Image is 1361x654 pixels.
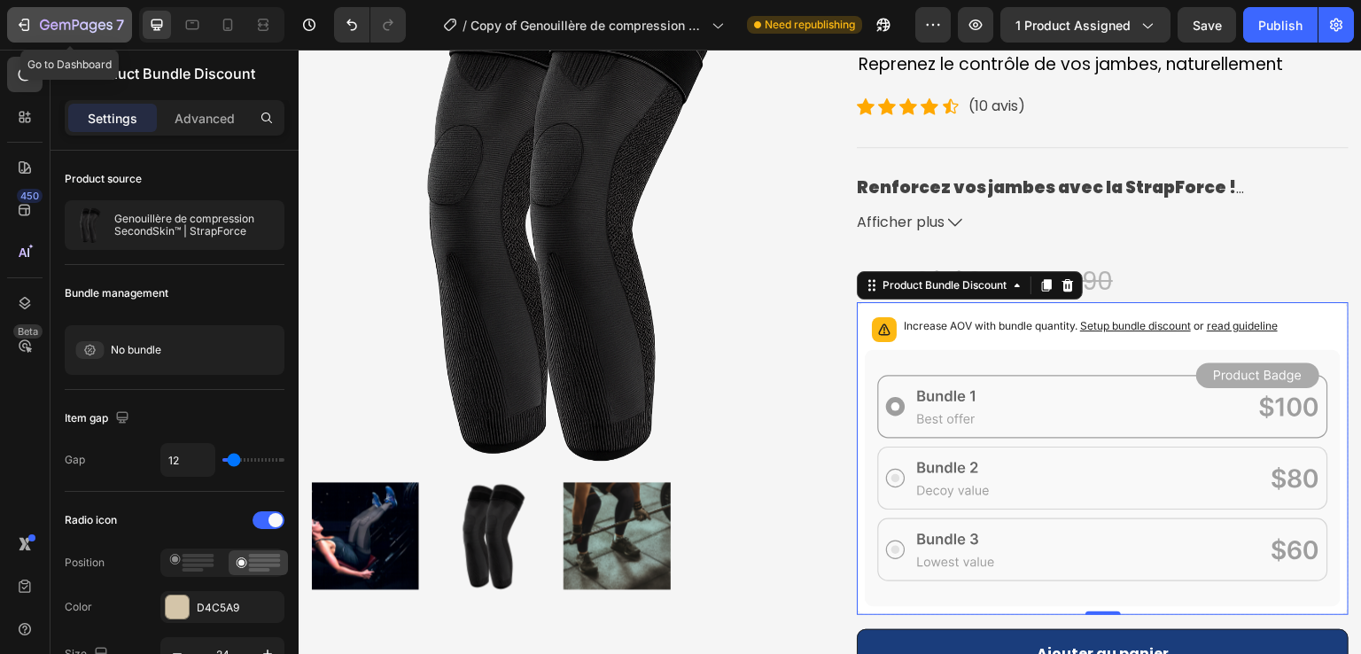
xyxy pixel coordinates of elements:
[693,212,816,253] div: CHF 39.90
[1258,16,1303,35] div: Publish
[111,342,161,358] span: No bundle
[86,63,277,84] p: Product Bundle Discount
[1000,7,1170,43] button: 1 product assigned
[65,285,168,301] div: Bundle management
[1178,7,1236,43] button: Save
[1015,16,1131,35] span: 1 product assigned
[65,171,142,187] div: Product source
[65,452,85,468] div: Gap
[558,126,945,150] strong: Renforcez vos jambes avec la StrapForce !
[580,228,712,244] div: Product Bundle Discount
[1193,18,1222,33] span: Save
[1243,7,1318,43] button: Publish
[65,407,133,431] div: Item gap
[334,7,406,43] div: Undo/Redo
[892,269,979,283] span: or
[782,269,892,283] span: Setup bundle discount
[7,7,132,43] button: 7
[65,555,105,571] div: Position
[908,269,979,283] span: read guideline
[88,109,137,128] p: Settings
[65,512,117,528] div: Radio icon
[65,599,92,615] div: Color
[558,212,686,253] div: CHF 29.90
[558,162,646,183] span: Afficher plus
[72,207,107,243] img: product feature img
[765,17,855,33] span: Need republishing
[17,189,43,203] div: 450
[558,580,1050,629] button: Ajouter au panier
[463,16,467,35] span: /
[605,268,979,285] p: Increase AOV with bundle quantity.
[738,594,870,615] div: Ajouter au panier
[161,444,214,476] input: Auto
[116,14,124,35] p: 7
[114,213,277,237] p: Genouillère de compression SecondSkin™ | StrapForce
[299,50,1361,654] iframe: To enrich screen reader interactions, please activate Accessibility in Grammarly extension settings
[13,324,43,339] div: Beta
[558,162,1050,183] button: Afficher plus
[175,109,235,128] p: Advanced
[471,16,704,35] span: Copy of Genouillère de compression SecondSkin™ | StrapForce
[197,600,280,616] div: D4C5A9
